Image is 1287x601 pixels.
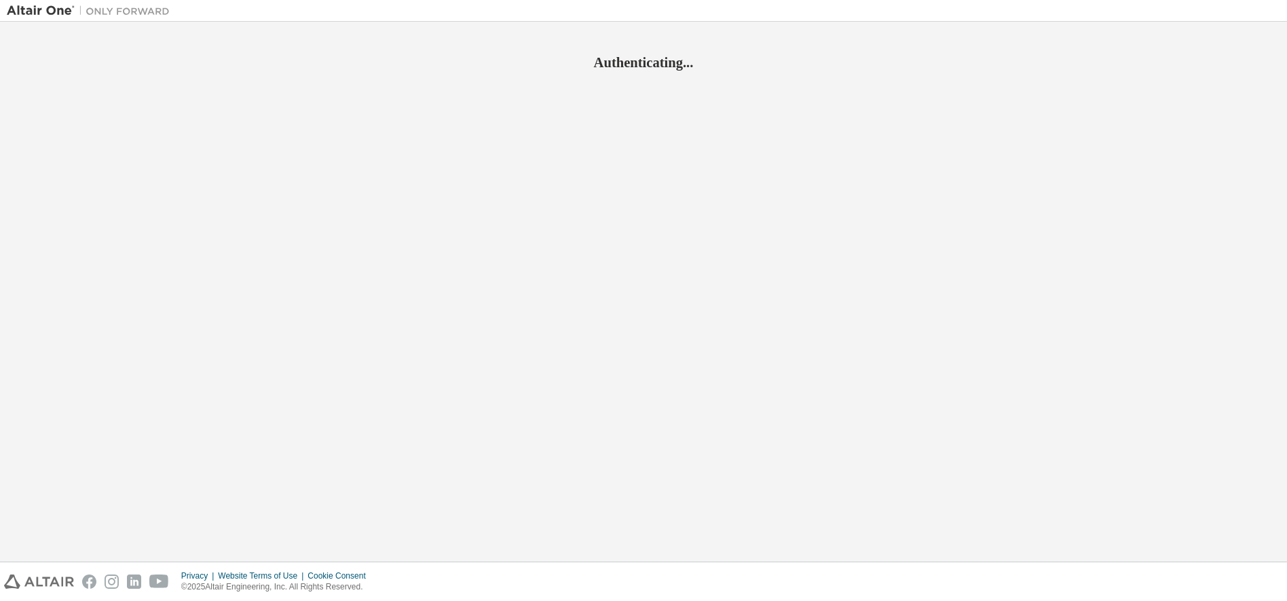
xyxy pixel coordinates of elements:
[82,575,96,589] img: facebook.svg
[4,575,74,589] img: altair_logo.svg
[307,570,373,581] div: Cookie Consent
[218,570,307,581] div: Website Terms of Use
[7,4,176,18] img: Altair One
[149,575,169,589] img: youtube.svg
[127,575,141,589] img: linkedin.svg
[105,575,119,589] img: instagram.svg
[181,570,218,581] div: Privacy
[181,581,374,593] p: © 2025 Altair Engineering, Inc. All Rights Reserved.
[7,54,1280,71] h2: Authenticating...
